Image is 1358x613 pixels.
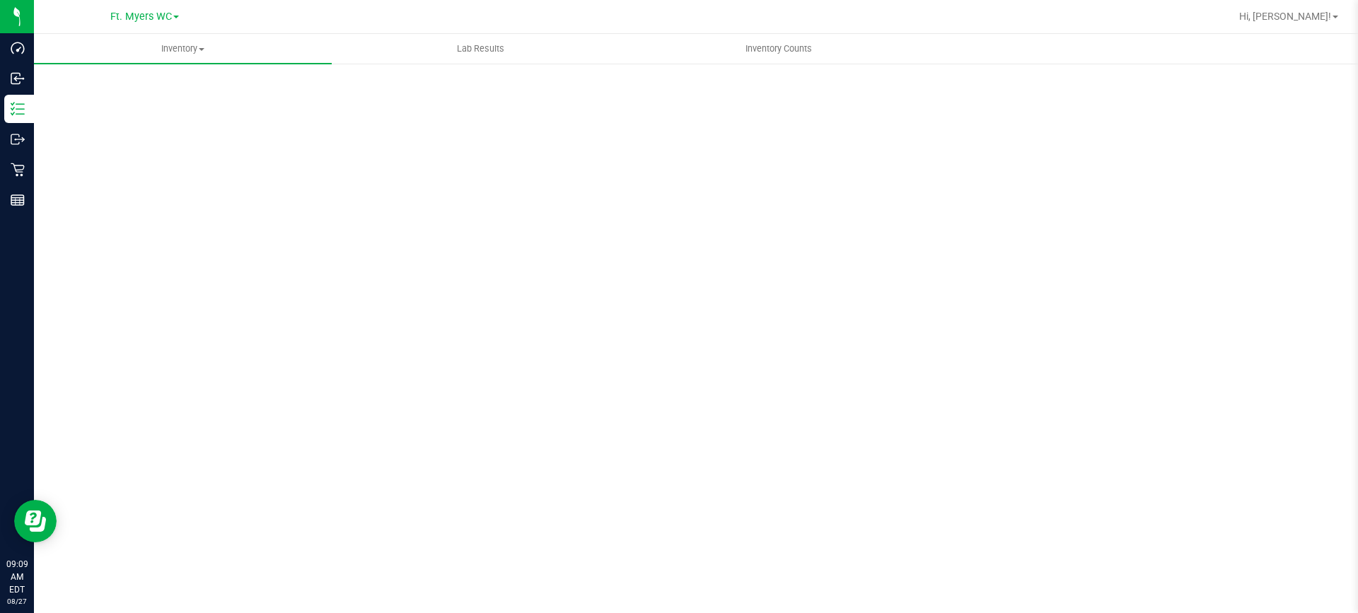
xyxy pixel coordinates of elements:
[11,102,25,116] inline-svg: Inventory
[34,34,332,64] a: Inventory
[332,34,629,64] a: Lab Results
[34,42,332,55] span: Inventory
[110,11,172,23] span: Ft. Myers WC
[11,163,25,177] inline-svg: Retail
[438,42,523,55] span: Lab Results
[726,42,831,55] span: Inventory Counts
[1239,11,1331,22] span: Hi, [PERSON_NAME]!
[11,132,25,146] inline-svg: Outbound
[11,41,25,55] inline-svg: Dashboard
[11,193,25,207] inline-svg: Reports
[14,500,57,542] iframe: Resource center
[6,596,28,607] p: 08/27
[6,558,28,596] p: 09:09 AM EDT
[11,71,25,86] inline-svg: Inbound
[629,34,927,64] a: Inventory Counts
